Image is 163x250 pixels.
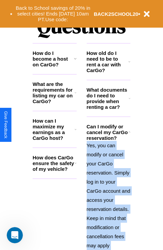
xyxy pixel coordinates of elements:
[87,50,129,73] h3: How old do I need to be to rent a car with CarGo?
[87,87,129,110] h3: What documents do I need to provide when renting a car?
[33,155,75,172] h3: How does CarGo ensure the safety of my vehicle?
[94,11,138,17] b: BACK2SCHOOL20
[3,111,8,138] div: Give Feedback
[33,81,75,104] h3: What are the requirements for listing my car on CarGo?
[7,227,23,243] iframe: Intercom live chat
[33,118,75,141] h3: How can I maximize my earnings as a CarGo host?
[87,124,128,141] h3: Can I modify or cancel my CarGo reservation?
[33,50,74,67] h3: How do I become a host on CarGo?
[12,3,94,24] button: Back to School savings of 20% in select cities! Ends [DATE] 10am PT.Use code:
